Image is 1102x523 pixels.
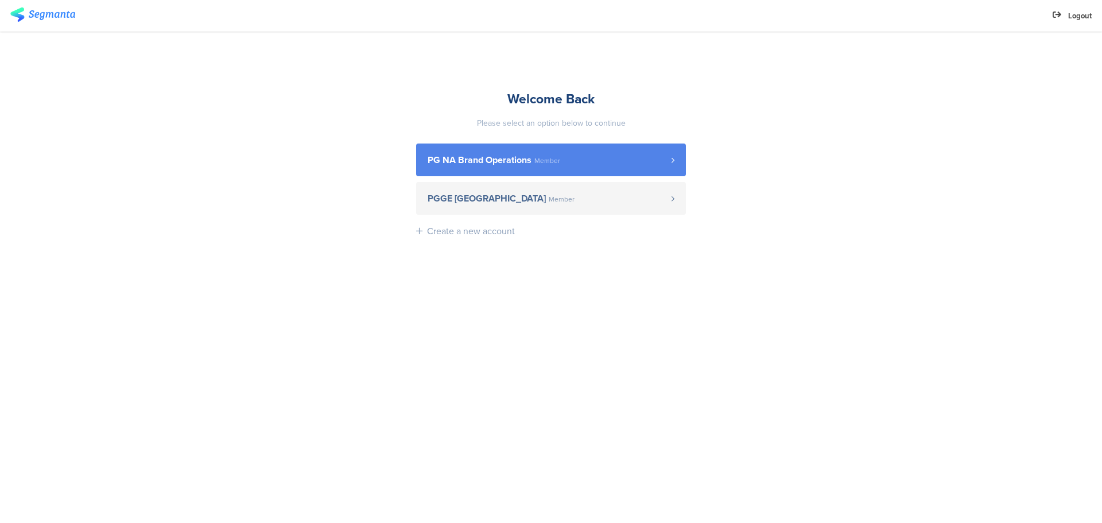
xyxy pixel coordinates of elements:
span: Logout [1068,10,1092,21]
a: PG NA Brand Operations Member [416,144,686,176]
div: Please select an option below to continue [416,117,686,129]
a: PGGE [GEOGRAPHIC_DATA] Member [416,182,686,215]
span: Member [549,196,575,203]
span: Member [534,157,560,164]
span: PGGE [GEOGRAPHIC_DATA] [428,194,546,203]
img: segmanta logo [10,7,75,22]
div: Create a new account [427,224,515,238]
div: Welcome Back [416,89,686,109]
span: PG NA Brand Operations [428,156,531,165]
